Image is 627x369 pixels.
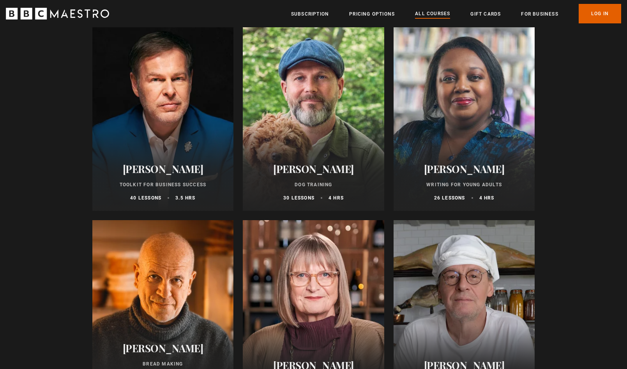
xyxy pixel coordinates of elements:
a: Gift Cards [470,10,501,18]
svg: BBC Maestro [6,8,109,19]
p: Bread Making [102,360,224,367]
p: Writing for Young Adults [403,181,526,188]
a: All Courses [415,10,450,18]
p: 40 lessons [130,194,161,201]
h2: [PERSON_NAME] [252,163,375,175]
a: [PERSON_NAME] Writing for Young Adults 26 lessons 4 hrs [394,24,535,211]
nav: Primary [291,4,621,23]
h2: [PERSON_NAME] [102,342,224,354]
a: For business [521,10,558,18]
a: Subscription [291,10,329,18]
p: 26 lessons [434,194,465,201]
p: 4 hrs [479,194,495,201]
a: [PERSON_NAME] Toolkit for Business Success 40 lessons 3.5 hrs [92,24,234,211]
a: Pricing Options [349,10,395,18]
p: 3.5 hrs [175,194,195,201]
p: 30 lessons [283,194,314,201]
p: 4 hrs [329,194,344,201]
h2: [PERSON_NAME] [403,163,526,175]
a: [PERSON_NAME] Dog Training 30 lessons 4 hrs [243,24,384,211]
p: Dog Training [252,181,375,188]
p: Toolkit for Business Success [102,181,224,188]
h2: [PERSON_NAME] [102,163,224,175]
a: Log In [579,4,621,23]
